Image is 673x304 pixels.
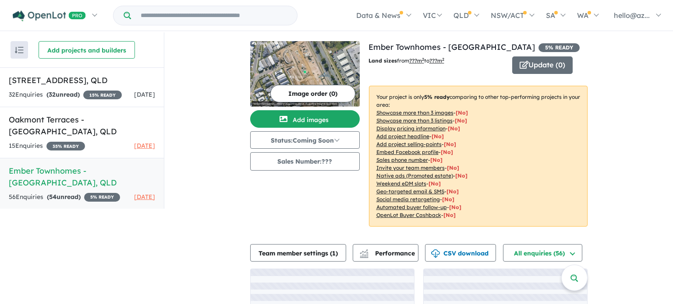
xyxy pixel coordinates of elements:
[84,193,120,202] span: 5 % READY
[9,141,85,151] div: 15 Enquir ies
[432,133,444,140] span: [ No ]
[376,141,442,147] u: Add project selling-points
[369,86,588,227] p: Your project is only comparing to other top-performing projects in your area: - - - - - - - - - -...
[376,196,440,203] u: Social media retargeting
[455,117,467,124] span: [ No ]
[431,249,440,258] img: download icon
[368,57,397,64] b: Land sizes
[376,172,453,179] u: Native ads (Promoted estate)
[250,244,346,262] button: Team member settings (1)
[503,244,582,262] button: All enquiries (56)
[368,42,535,52] a: Ember Townhomes - [GEOGRAPHIC_DATA]
[430,157,443,163] span: [ No ]
[250,110,360,128] button: Add images
[424,94,450,100] b: 5 % ready
[9,192,120,203] div: 56 Enquir ies
[376,133,429,140] u: Add project headline
[134,91,155,98] span: [DATE]
[376,125,446,132] u: Display pricing information
[250,41,360,107] img: Ember Townhomes - Augustine Heights
[455,172,468,179] span: [No]
[376,109,453,116] u: Showcase more than 3 images
[443,212,456,218] span: [No]
[376,117,453,124] u: Showcase more than 3 listings
[441,149,453,155] span: [ No ]
[444,141,456,147] span: [ No ]
[448,125,460,132] span: [ No ]
[353,244,418,262] button: Performance
[376,180,426,187] u: Weekend eDM slots
[134,193,155,201] span: [DATE]
[250,152,360,171] button: Sales Number:???
[442,196,454,203] span: [No]
[376,164,445,171] u: Invite your team members
[133,6,295,25] input: Try estate name, suburb, builder or developer
[9,74,155,86] h5: [STREET_ADDRESS] , QLD
[538,43,580,52] span: 5 % READY
[332,249,336,257] span: 1
[376,188,444,195] u: Geo-targeted email & SMS
[447,164,459,171] span: [ No ]
[446,188,459,195] span: [No]
[429,57,444,64] u: ???m
[46,91,80,98] strong: ( unread)
[49,91,56,98] span: 32
[429,180,441,187] span: [No]
[46,142,85,150] span: 35 % READY
[422,57,424,62] sup: 2
[368,56,506,65] p: from
[47,193,81,201] strong: ( unread)
[376,212,441,218] u: OpenLot Buyer Cashback
[13,10,86,21] img: Openlot PRO Logo White
[376,157,428,163] u: Sales phone number
[449,204,461,210] span: [No]
[360,252,368,258] img: bar-chart.svg
[361,249,415,257] span: Performance
[49,193,57,201] span: 54
[250,131,360,149] button: Status:Coming Soon
[270,85,355,102] button: Image order (0)
[134,142,155,150] span: [DATE]
[9,90,122,100] div: 32 Enquir ies
[425,244,496,262] button: CSV download
[9,114,155,137] h5: Oakmont Terraces - [GEOGRAPHIC_DATA] , QLD
[376,204,447,210] u: Automated buyer follow-up
[9,165,155,189] h5: Ember Townhomes - [GEOGRAPHIC_DATA] , QLD
[456,109,468,116] span: [ No ]
[409,57,424,64] u: ??? m
[83,91,122,99] span: 15 % READY
[424,57,444,64] span: to
[614,11,650,20] span: hello@az...
[360,249,368,254] img: line-chart.svg
[442,57,444,62] sup: 2
[376,149,439,155] u: Embed Facebook profile
[39,41,135,59] button: Add projects and builders
[512,56,573,74] button: Update (0)
[15,47,24,53] img: sort.svg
